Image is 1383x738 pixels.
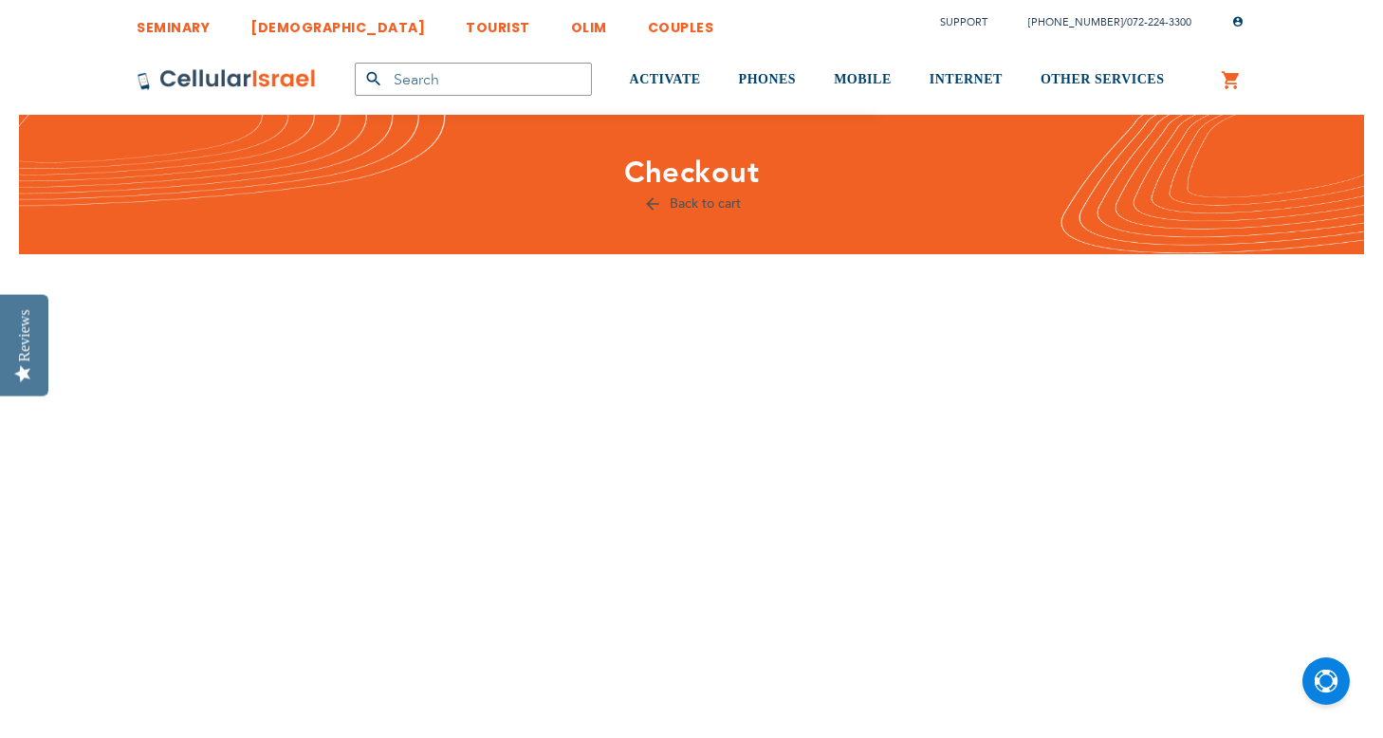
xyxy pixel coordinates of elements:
a: COUPLES [648,5,714,40]
a: TOURIST [466,5,530,40]
a: OTHER SERVICES [1041,45,1165,116]
a: [DEMOGRAPHIC_DATA] [250,5,425,40]
a: Back to cart [643,194,741,212]
a: MOBILE [834,45,892,116]
div: Reviews [16,309,33,361]
li: / [1009,9,1191,36]
span: Checkout [624,153,759,193]
a: [PHONE_NUMBER] [1028,15,1123,29]
span: ACTIVATE [630,72,701,86]
span: INTERNET [930,72,1003,86]
a: PHONES [739,45,797,116]
a: INTERNET [930,45,1003,116]
span: MOBILE [834,72,892,86]
a: OLIM [571,5,607,40]
a: 072-224-3300 [1127,15,1191,29]
a: ACTIVATE [630,45,701,116]
span: OTHER SERVICES [1041,72,1165,86]
span: PHONES [739,72,797,86]
a: Support [940,15,987,29]
img: Cellular Israel Logo [137,68,317,91]
input: Search [355,63,592,96]
a: SEMINARY [137,5,210,40]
